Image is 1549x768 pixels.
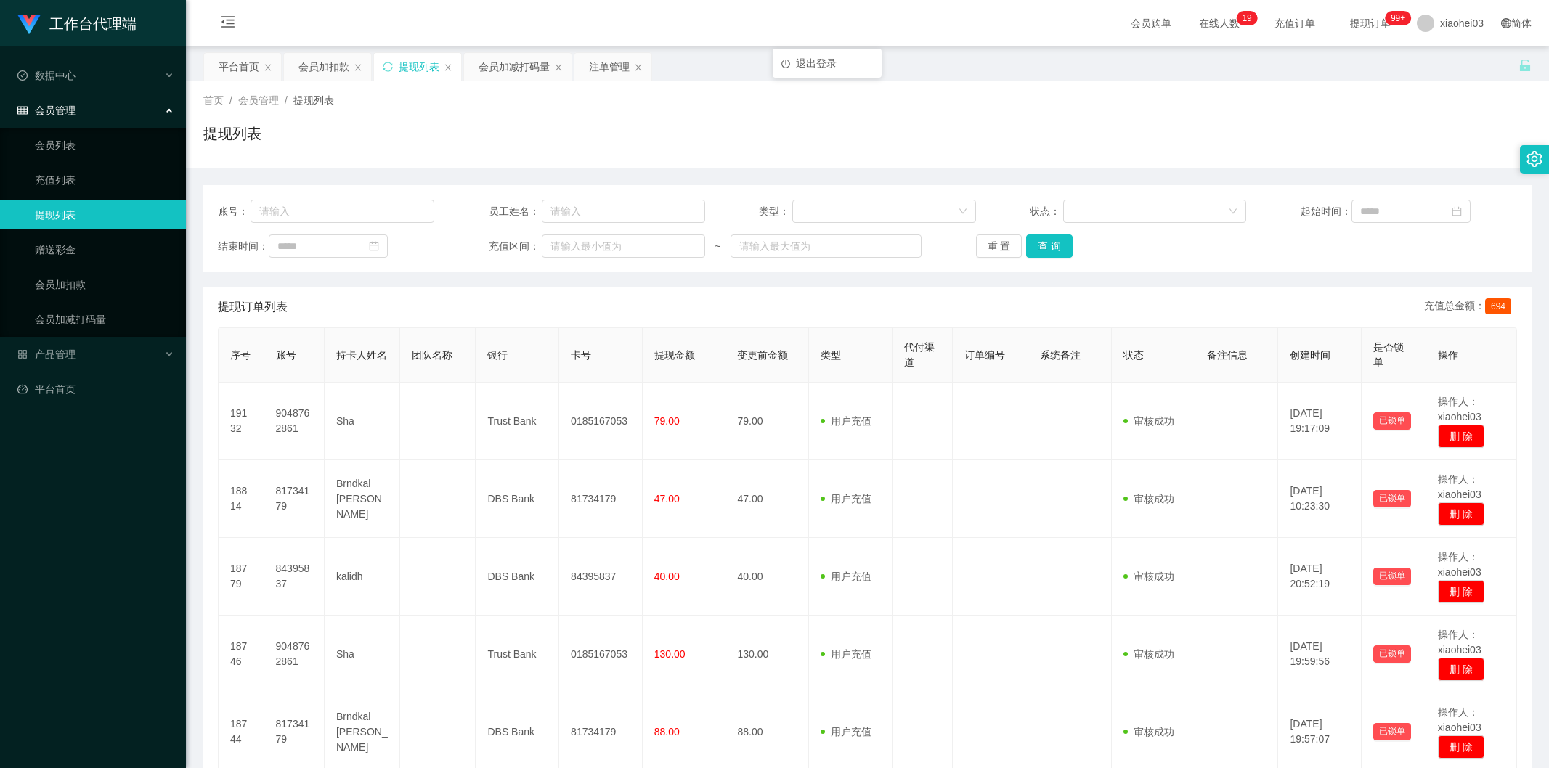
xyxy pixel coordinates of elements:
[354,63,362,72] i: 图标: close
[1424,298,1517,316] div: 充值总金额：
[479,53,550,81] div: 会员加减打码量
[542,234,705,258] input: 请输入最小值为
[1438,349,1458,361] span: 操作
[1438,425,1484,448] button: 删 除
[781,60,790,68] i: 图标: poweroff
[964,349,1005,361] span: 订单编号
[1123,415,1174,427] span: 审核成功
[1123,571,1174,582] span: 审核成功
[35,270,174,299] a: 会员加扣款
[1123,493,1174,504] span: 审核成功
[325,616,400,693] td: Sha
[1267,18,1322,28] span: 充值订单
[49,1,137,47] h1: 工作台代理端
[17,105,28,115] i: 图标: table
[1373,568,1411,585] button: 已锁单
[1518,59,1532,72] i: 图标: unlock
[904,341,935,368] span: 代付渠道
[796,57,837,69] span: 退出登录
[634,63,643,72] i: 图标: close
[654,415,680,427] span: 79.00
[251,200,434,223] input: 请输入
[654,571,680,582] span: 40.00
[1485,298,1511,314] span: 694
[412,349,452,361] span: 团队名称
[325,383,400,460] td: Sha
[219,538,264,616] td: 18779
[35,200,174,229] a: 提现列表
[1278,538,1362,616] td: [DATE] 20:52:19
[559,538,643,616] td: 84395837
[238,94,279,106] span: 会员管理
[654,349,695,361] span: 提现金额
[325,538,400,616] td: kalidh
[1301,204,1351,219] span: 起始时间：
[1438,580,1484,603] button: 删 除
[1438,629,1481,655] span: 操作人：xiaohei03
[554,63,563,72] i: 图标: close
[959,207,967,217] i: 图标: down
[229,94,232,106] span: /
[218,239,269,254] span: 结束时间：
[1501,18,1511,28] i: 图标: global
[1438,706,1481,733] span: 操作人：xiaohei03
[1123,349,1144,361] span: 状态
[17,15,41,35] img: logo.9652507e.png
[17,348,76,360] span: 产品管理
[1278,460,1362,538] td: [DATE] 10:23:30
[725,460,809,538] td: 47.00
[1452,206,1462,216] i: 图标: calendar
[559,460,643,538] td: 81734179
[293,94,334,106] span: 提现列表
[654,493,680,504] span: 47.00
[219,53,259,81] div: 平台首页
[1385,11,1411,25] sup: 1034
[654,648,686,660] span: 130.00
[219,616,264,693] td: 18746
[821,726,871,738] span: 用户充值
[1373,723,1411,740] button: 已锁单
[821,349,841,361] span: 类型
[1438,396,1481,422] span: 操作人：xiaohei03
[821,493,871,504] span: 用户充值
[230,349,251,361] span: 序号
[1290,349,1330,361] span: 创建时间
[264,63,272,72] i: 图标: close
[705,239,731,254] span: ~
[1123,726,1174,738] span: 审核成功
[1278,616,1362,693] td: [DATE] 19:59:56
[218,204,251,219] span: 账号：
[1373,412,1411,430] button: 已锁单
[1438,658,1484,681] button: 删 除
[821,415,871,427] span: 用户充值
[725,538,809,616] td: 40.00
[285,94,288,106] span: /
[444,63,452,72] i: 图标: close
[1040,349,1081,361] span: 系统备注
[1438,735,1484,759] button: 删 除
[476,460,559,538] td: DBS Bank
[1278,383,1362,460] td: [DATE] 19:17:09
[1123,648,1174,660] span: 审核成功
[1026,234,1073,258] button: 查 询
[203,94,224,106] span: 首页
[17,349,28,359] i: 图标: appstore-o
[1373,490,1411,507] button: 已锁单
[1242,11,1247,25] p: 1
[821,571,871,582] span: 用户充值
[821,648,871,660] span: 用户充值
[542,200,705,223] input: 请输入
[559,383,643,460] td: 0185167053
[219,460,264,538] td: 18814
[203,1,253,47] i: 图标: menu-fold
[489,239,542,254] span: 充值区间：
[17,375,174,404] a: 图标: dashboard平台首页
[298,53,349,81] div: 会员加扣款
[1438,551,1481,578] span: 操作人：xiaohei03
[1229,207,1237,217] i: 图标: down
[35,235,174,264] a: 赠送彩金
[218,298,288,316] span: 提现订单列表
[369,241,379,251] i: 图标: calendar
[1373,341,1404,368] span: 是否锁单
[737,349,788,361] span: 变更前金额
